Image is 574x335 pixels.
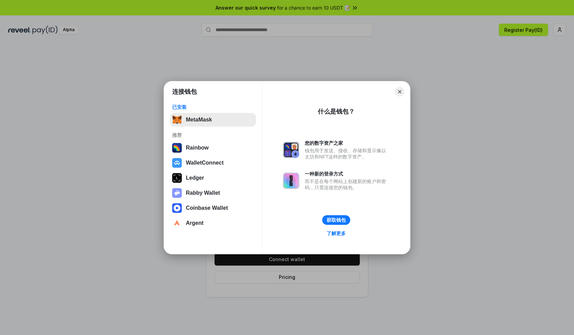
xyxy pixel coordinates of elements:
[170,113,256,127] button: MetaMask
[172,115,182,125] img: svg+xml,%3Csvg%20fill%3D%22none%22%20height%3D%2233%22%20viewBox%3D%220%200%2035%2033%22%20width%...
[186,160,224,166] div: WalletConnect
[170,156,256,170] button: WalletConnect
[172,143,182,153] img: svg+xml,%3Csvg%20width%3D%22120%22%20height%3D%22120%22%20viewBox%3D%220%200%20120%20120%22%20fil...
[305,140,389,146] div: 您的数字资产之家
[186,220,204,226] div: Argent
[170,201,256,215] button: Coinbase Wallet
[305,147,389,160] div: 钱包用于发送、接收、存储和显示像以太坊和NFT这样的数字资产。
[186,175,204,181] div: Ledger
[305,171,389,177] div: 一种新的登录方式
[172,188,182,198] img: svg+xml,%3Csvg%20xmlns%3D%22http%3A%2F%2Fwww.w3.org%2F2000%2Fsvg%22%20fill%3D%22none%22%20viewBox...
[172,173,182,183] img: svg+xml,%3Csvg%20xmlns%3D%22http%3A%2F%2Fwww.w3.org%2F2000%2Fsvg%22%20width%3D%2228%22%20height%3...
[283,172,299,189] img: svg+xml,%3Csvg%20xmlns%3D%22http%3A%2F%2Fwww.w3.org%2F2000%2Fsvg%22%20fill%3D%22none%22%20viewBox...
[305,178,389,191] div: 而不是在每个网站上创建新的账户和密码，只需连接您的钱包。
[322,215,350,225] button: 获取钱包
[172,132,254,138] div: 推荐
[172,158,182,168] img: svg+xml,%3Csvg%20width%3D%2228%22%20height%3D%2228%22%20viewBox%3D%220%200%2028%2028%22%20fill%3D...
[170,186,256,200] button: Rabby Wallet
[172,88,197,96] h1: 连接钱包
[170,171,256,185] button: Ledger
[186,117,212,123] div: MetaMask
[318,107,355,116] div: 什么是钱包？
[327,217,346,223] div: 获取钱包
[172,104,254,110] div: 已安装
[172,203,182,213] img: svg+xml,%3Csvg%20width%3D%2228%22%20height%3D%2228%22%20viewBox%3D%220%200%2028%2028%22%20fill%3D...
[327,230,346,236] div: 了解更多
[186,190,220,196] div: Rabby Wallet
[283,142,299,158] img: svg+xml,%3Csvg%20xmlns%3D%22http%3A%2F%2Fwww.w3.org%2F2000%2Fsvg%22%20fill%3D%22none%22%20viewBox...
[172,218,182,228] img: svg+xml,%3Csvg%20width%3D%2228%22%20height%3D%2228%22%20viewBox%3D%220%200%2028%2028%22%20fill%3D...
[395,87,405,96] button: Close
[170,141,256,155] button: Rainbow
[186,205,228,211] div: Coinbase Wallet
[186,145,209,151] div: Rainbow
[323,229,350,238] a: 了解更多
[170,216,256,230] button: Argent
